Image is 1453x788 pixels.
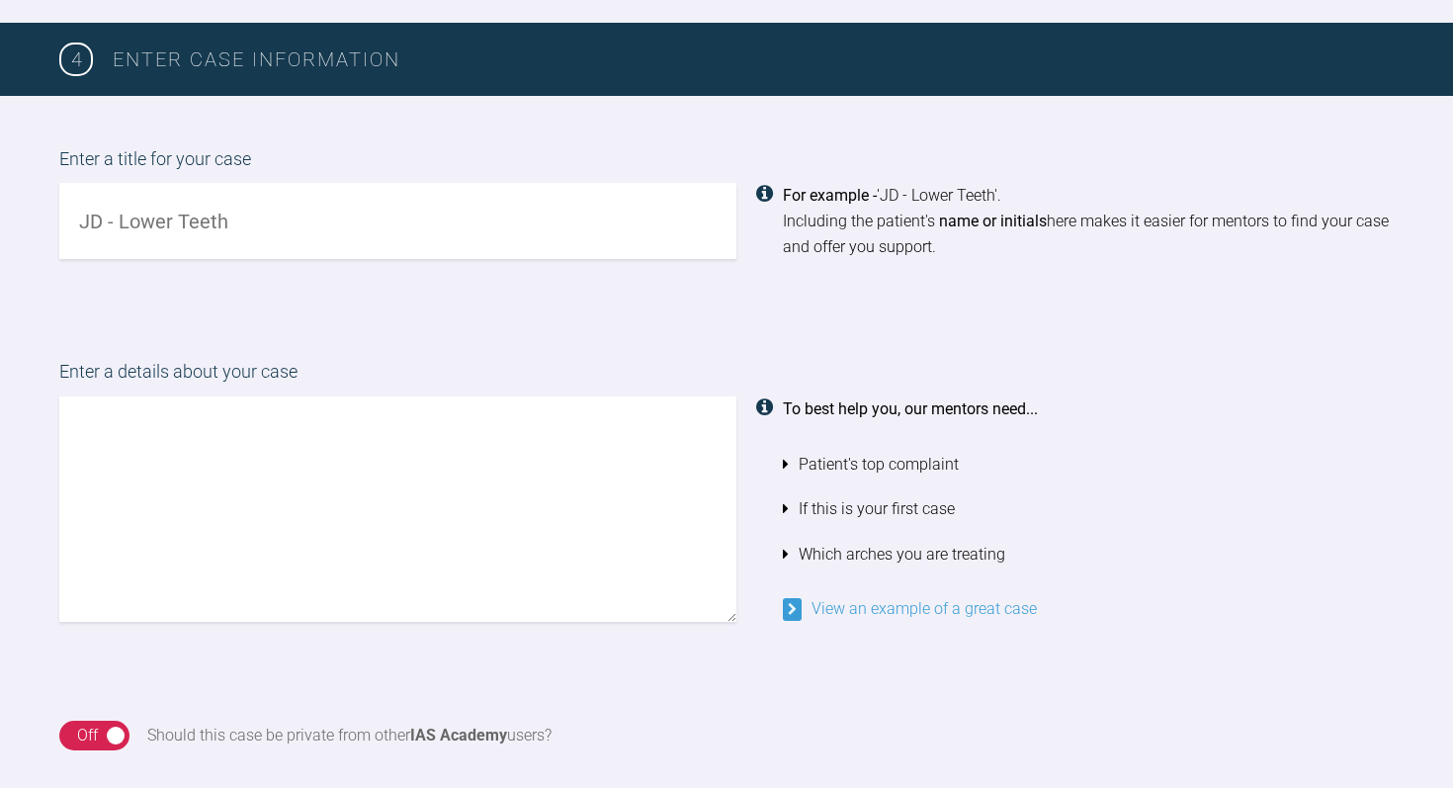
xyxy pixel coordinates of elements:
h3: Enter case information [113,44,1394,75]
div: Should this case be private from other users? [147,723,552,748]
div: Off [77,723,98,748]
strong: To best help you, our mentors need... [783,399,1038,418]
div: 'JD - Lower Teeth'. Including the patient's here makes it easier for mentors to find your case an... [783,183,1394,259]
strong: For example - [783,186,877,205]
li: If this is your first case [783,486,1394,532]
span: 4 [59,43,93,76]
label: Enter a title for your case [59,145,1394,184]
input: JD - Lower Teeth [59,183,736,259]
strong: IAS Academy [410,726,507,744]
a: View an example of a great case [783,599,1037,618]
strong: name or initials [939,212,1047,230]
li: Patient's top complaint [783,442,1394,487]
label: Enter a details about your case [59,358,1394,396]
li: Which arches you are treating [783,532,1394,577]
